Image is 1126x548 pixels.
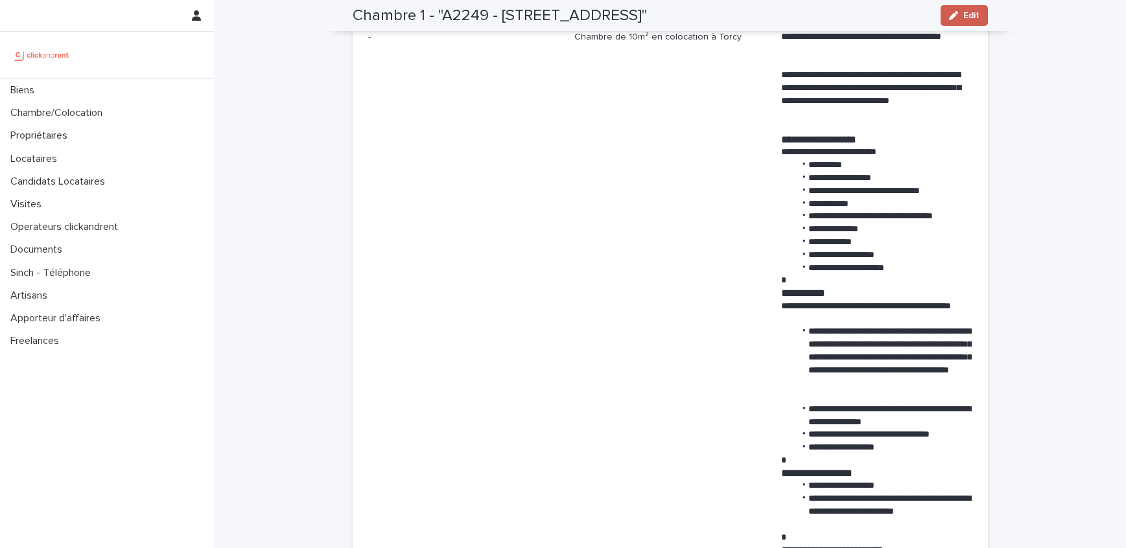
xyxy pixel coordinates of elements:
[5,335,69,347] p: Freelances
[5,153,67,165] p: Locataires
[5,221,128,233] p: Operateurs clickandrent
[5,312,111,325] p: Apporteur d'affaires
[941,5,988,26] button: Edit
[10,42,73,68] img: UCB0brd3T0yccxBKYDjQ
[5,290,58,302] p: Artisans
[963,11,979,20] span: Edit
[353,6,647,25] h2: Chambre 1 - "A2249 - [STREET_ADDRESS]"
[5,84,45,97] p: Biens
[5,130,78,142] p: Propriétaires
[5,267,101,279] p: Sinch - Téléphone
[5,107,113,119] p: Chambre/Colocation
[368,30,559,44] p: -
[574,30,766,44] p: Chambre de 10m² en colocation à Torcy
[5,176,115,188] p: Candidats Locataires
[5,198,52,211] p: Visites
[5,244,73,256] p: Documents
